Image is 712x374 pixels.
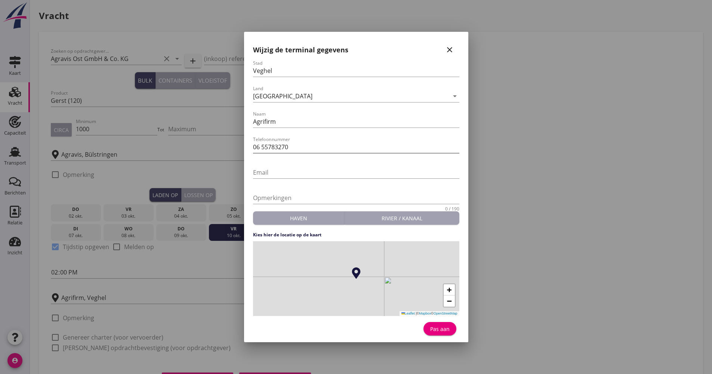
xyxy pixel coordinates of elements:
[253,211,345,225] button: Haven
[447,285,451,294] span: +
[253,65,459,77] input: Stad
[444,295,455,307] a: Zoom out
[345,211,459,225] button: Rivier / kanaal
[400,311,459,316] div: © ©
[423,322,456,335] button: Pas aan
[450,92,459,101] i: arrow_drop_down
[253,93,312,99] div: [GEOGRAPHIC_DATA]
[445,45,454,54] i: close
[253,45,348,55] h2: Wijzig de terminal gegevens
[401,312,415,315] a: Leaflet
[429,325,450,333] div: Pas aan
[253,166,459,178] input: Email
[253,141,459,153] input: Telefoonnummer
[434,312,457,315] a: OpenStreetMap
[447,296,451,306] span: −
[256,214,341,222] div: Haven
[253,232,459,238] h4: Kies hier de locatie op de kaart
[445,207,459,211] div: 0 / 190
[444,284,455,295] a: Zoom in
[253,116,459,128] input: Naam
[351,267,362,279] img: Marker
[253,192,459,204] input: Opmerkingen
[419,312,431,315] a: Mapbox
[348,214,456,222] div: Rivier / kanaal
